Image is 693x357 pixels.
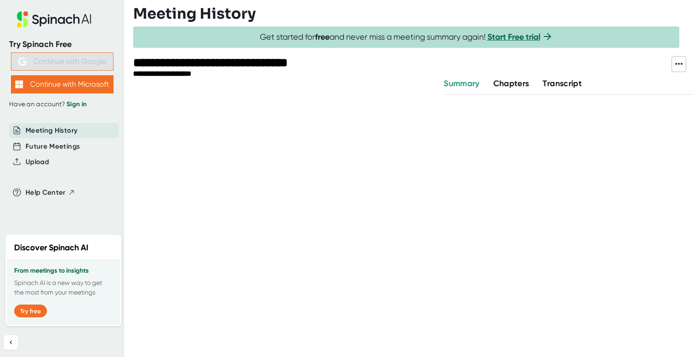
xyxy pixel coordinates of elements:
[133,5,256,22] h3: Meeting History
[14,267,113,274] h3: From meetings to insights
[14,278,113,297] p: Spinach AI is a new way to get the most from your meetings
[14,242,88,254] h2: Discover Spinach AI
[18,57,26,66] img: Aehbyd4JwY73AAAAAElFTkSuQmCC
[543,78,582,88] span: Transcript
[26,141,80,152] button: Future Meetings
[543,78,582,90] button: Transcript
[260,32,553,42] span: Get started for and never miss a meeting summary again!
[493,78,529,90] button: Chapters
[26,157,49,167] button: Upload
[444,78,479,88] span: Summary
[315,32,330,42] b: free
[487,32,540,42] a: Start Free trial
[9,39,115,50] div: Try Spinach Free
[493,78,529,88] span: Chapters
[26,187,75,198] button: Help Center
[11,52,114,71] button: Continue with Google
[11,75,114,93] button: Continue with Microsoft
[444,78,479,90] button: Summary
[26,125,78,136] button: Meeting History
[14,305,47,317] button: Try free
[67,100,87,108] a: Sign in
[9,100,115,109] div: Have an account?
[4,335,18,350] button: Collapse sidebar
[26,187,66,198] span: Help Center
